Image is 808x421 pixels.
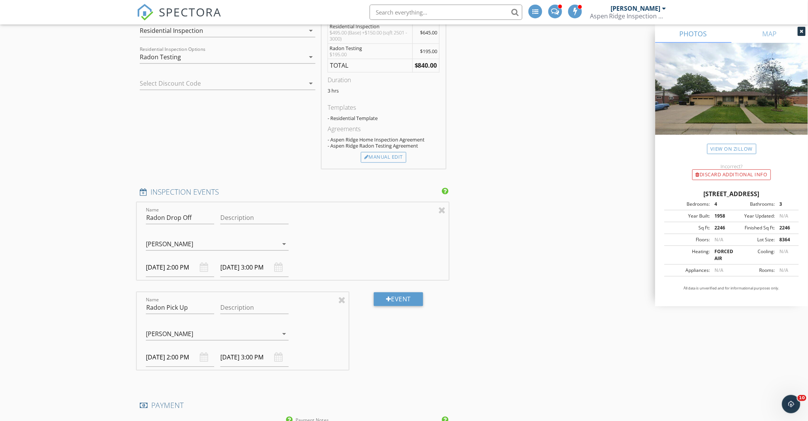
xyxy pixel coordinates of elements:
[710,224,732,231] div: 2246
[779,248,788,255] span: N/A
[140,27,203,34] div: Residential Inspection
[710,248,732,262] div: FORCED AIR
[664,286,799,291] p: All data is unverified and for informational purposes only.
[779,213,788,219] span: N/A
[420,29,438,36] span: $645.00
[146,241,193,247] div: [PERSON_NAME]
[420,48,438,55] span: $195.00
[655,163,808,169] div: Incorrect?
[714,236,723,243] span: N/A
[667,248,710,262] div: Heating:
[710,213,732,219] div: 1958
[220,258,289,277] input: Select date
[667,224,710,231] div: Sq Ft:
[798,395,806,401] span: 10
[692,169,771,180] div: Discard Additional info
[667,201,710,208] div: Bedrooms:
[732,248,775,262] div: Cooling:
[732,201,775,208] div: Bathrooms:
[710,201,732,208] div: 4
[667,213,710,219] div: Year Built:
[328,103,439,112] div: Templates
[137,10,221,26] a: SPECTORA
[590,12,666,20] div: Aspen Ridge Inspection Services LLC
[732,236,775,243] div: Lot Size:
[328,143,439,149] div: - Aspen Ridge Radon Testing Agreement
[374,292,423,306] div: Event
[137,4,154,21] img: The Best Home Inspection Software - Spectora
[732,24,808,43] a: MAP
[714,267,723,273] span: N/A
[707,144,756,154] a: View on Zillow
[664,189,799,198] div: [STREET_ADDRESS]
[146,330,193,337] div: [PERSON_NAME]
[732,224,775,231] div: Finished Sq Ft:
[330,51,411,57] div: $195.00
[146,258,214,277] input: Select date
[779,267,788,273] span: N/A
[140,54,181,60] div: Radon Testing
[220,348,289,367] input: Select date
[611,5,661,12] div: [PERSON_NAME]
[306,52,315,62] i: arrow_drop_down
[370,5,522,20] input: Search everything...
[415,61,437,70] strong: $840.00
[330,23,411,29] div: Residential Inspection
[159,4,221,20] span: SPECTORA
[328,137,439,143] div: - Aspen Ridge Home Inspection Agreement
[140,187,446,197] h4: INSPECTION EVENTS
[667,236,710,243] div: Floors:
[328,115,439,121] div: - Residential Template
[655,43,808,153] img: streetview
[782,395,800,413] iframe: Intercom live chat
[775,201,797,208] div: 3
[328,124,439,133] div: Agreements
[667,267,710,274] div: Appliances:
[328,75,439,85] div: Duration
[306,26,315,35] i: arrow_drop_down
[732,213,775,219] div: Year Updated:
[330,29,411,42] div: $495.00 (Base) +$150.00 (sqft 2501 - 3000)
[140,400,446,410] h4: PAYMENT
[775,224,797,231] div: 2246
[306,79,315,88] i: arrow_drop_down
[146,348,214,367] input: Select date
[732,267,775,274] div: Rooms:
[328,88,439,94] p: 3 hrs
[361,152,406,163] div: Manual Edit
[330,45,411,51] div: Radon Testing
[280,239,289,249] i: arrow_drop_down
[655,24,732,43] a: PHOTOS
[280,329,289,338] i: arrow_drop_down
[775,236,797,243] div: 8364
[328,59,413,72] td: TOTAL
